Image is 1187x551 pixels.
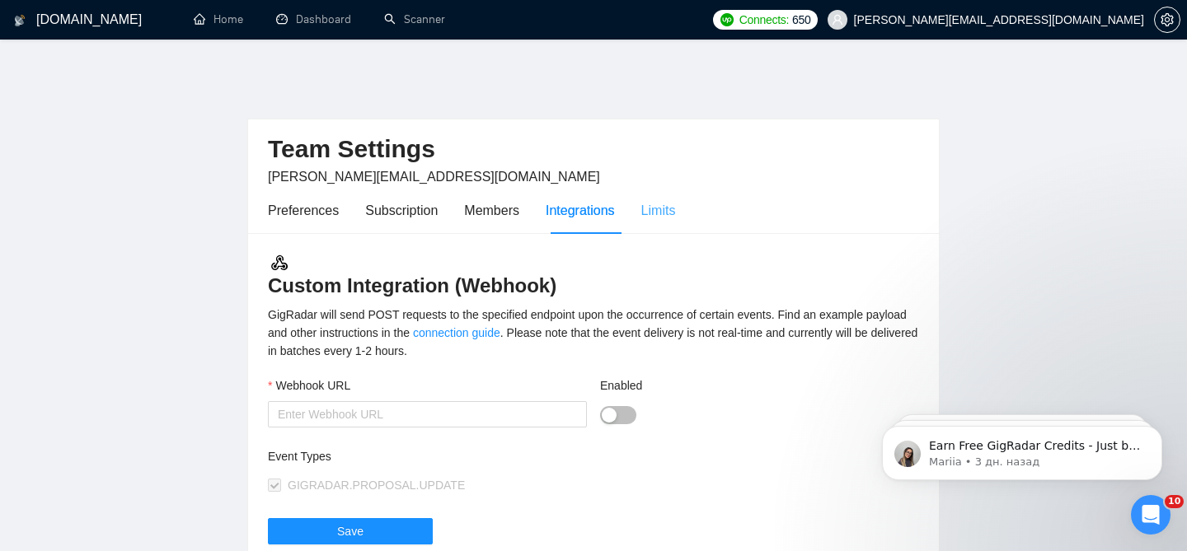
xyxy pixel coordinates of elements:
a: setting [1154,13,1180,26]
h3: Custom Integration (Webhook) [268,253,919,299]
iframe: Intercom live chat [1131,495,1171,535]
span: 650 [792,11,810,29]
button: Save [268,518,433,544]
a: dashboardDashboard [276,12,351,26]
span: user [832,14,843,26]
img: logo [14,7,26,34]
span: GIGRADAR.PROPOSAL.UPDATE [288,479,465,492]
label: Webhook URL [268,376,350,395]
img: webhook.3a52c8ec.svg [270,253,289,273]
span: setting [1155,13,1180,26]
input: Webhook URL [268,401,587,427]
span: 10 [1165,495,1184,508]
img: upwork-logo.png [720,13,734,26]
div: GigRadar will send POST requests to the specified endpoint upon the occurrence of certain events.... [268,306,919,360]
span: Save [337,522,364,540]
button: setting [1154,7,1180,33]
label: Event Types [268,447,331,465]
div: Limits [641,200,676,221]
a: homeHome [194,12,243,26]
div: Preferences [268,200,339,221]
label: Enabled [600,376,642,395]
div: Members [464,200,519,221]
a: searchScanner [384,12,445,26]
iframe: Intercom notifications сообщение [857,391,1187,507]
h2: Team Settings [268,133,919,166]
span: [PERSON_NAME][EMAIL_ADDRESS][DOMAIN_NAME] [268,170,600,184]
span: Connects: [739,11,789,29]
div: Integrations [546,200,615,221]
a: connection guide [413,326,500,339]
button: Enabled [600,406,636,424]
div: Subscription [365,200,438,221]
